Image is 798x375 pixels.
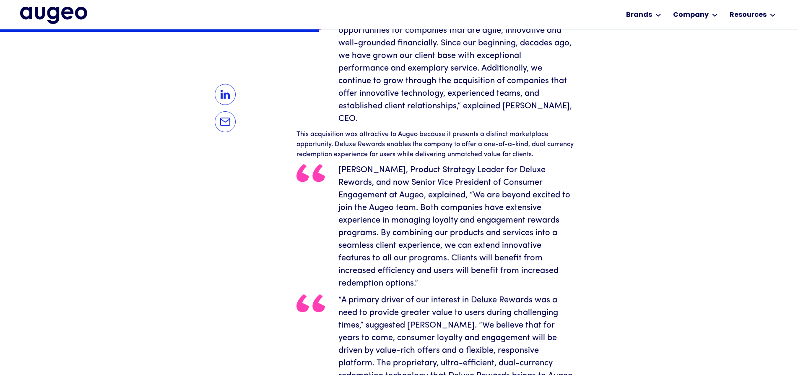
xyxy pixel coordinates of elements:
div: Company [673,10,709,20]
div: Brands [626,10,652,20]
a: home [20,7,87,24]
div: Resources [730,10,767,20]
p: This acquisition was attractive to Augeo because it presents a distinct marketplace opportunity. ... [296,129,582,160]
blockquote: “We believe that challenging times create unique opportunities for companies that are agile, inno... [296,12,582,125]
img: Augeo's full logo in midnight blue. [20,7,87,24]
blockquote: [PERSON_NAME], Product Strategy Leader for Deluxe Rewards, and now Senior Vice President of Consu... [296,164,582,290]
